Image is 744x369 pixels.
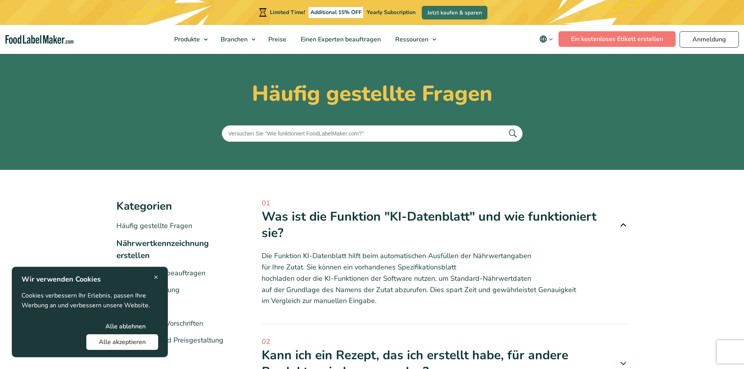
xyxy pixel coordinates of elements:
a: Ressourcen [388,25,440,54]
span: Preise [266,35,287,44]
input: Versuchen Sie "Wie funktioniert FoodLabelMaker.com?" [222,125,523,142]
h1: Häufig gestellte Fragen [116,81,628,107]
span: Yearly Subscription [367,9,416,16]
a: Jetzt kaufen & sparen [422,6,487,20]
a: Branchen [214,25,259,54]
a: Einen Experten beauftragen [294,25,386,54]
li: Nährwertkennzeichnung erstellen [116,237,239,262]
a: 01 Was ist die Funktion "KI-Datenblatt" und wie funktioniert sie? [262,198,628,241]
span: Branchen [218,35,248,44]
h3: Kategorien [116,198,239,214]
p: Die Funktion KI-Datenblatt hilft beim automatischen Ausfüllen der Nährwertangaben für Ihre Zutat.... [262,250,628,307]
div: Was ist die Funktion "KI-Datenblatt" und wie funktioniert sie? [262,209,628,241]
a: Abonnement und Preisgestaltung [116,335,223,345]
span: Produkte [172,35,201,44]
a: Ein kostenloses Etikett erstellen [558,31,676,47]
span: 02 [262,337,628,347]
a: Preise [261,25,292,54]
strong: Wir verwenden Cookies [21,275,101,284]
span: Additional 15% OFF [309,7,364,18]
span: Ressourcen [393,35,429,44]
span: Einen Experten beauftragen [298,35,382,44]
button: Alle akzeptieren [86,334,158,350]
span: 01 [262,198,628,209]
a: Anmeldung [680,31,739,48]
a: Häufig gestellte Fragen [116,221,192,230]
span: × [154,272,158,282]
button: Alle ablehnen [93,319,158,334]
span: Limited Time! [270,9,305,16]
p: Cookies verbessern Ihr Erlebnis, passen Ihre Werbung an und verbessern unsere Website. [21,291,158,311]
a: Produkte [167,25,212,54]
